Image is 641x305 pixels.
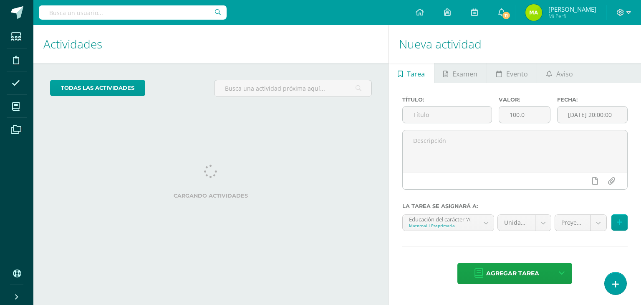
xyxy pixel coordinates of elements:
[215,80,371,97] input: Busca una actividad próxima aquí...
[537,63,582,83] a: Aviso
[403,107,492,123] input: Título
[39,5,227,20] input: Busca un usuario...
[409,223,472,229] div: Maternal I Preprimaria
[389,63,434,83] a: Tarea
[555,215,606,231] a: Proyectos (40.0%)
[434,63,487,83] a: Examen
[50,80,145,96] a: todas las Actividades
[409,215,472,223] div: Educación del carácter 'A'
[499,97,550,103] label: Valor:
[50,193,372,199] label: Cargando actividades
[525,4,542,21] img: c80006607dc2b58b34ed7896bdb0d8b1.png
[502,11,511,20] span: 11
[403,215,494,231] a: Educación del carácter 'A'Maternal I Preprimaria
[506,64,528,84] span: Evento
[399,25,631,63] h1: Nueva actividad
[402,97,492,103] label: Título:
[498,215,551,231] a: Unidad 4
[548,5,596,13] span: [PERSON_NAME]
[43,25,379,63] h1: Actividades
[504,215,529,231] span: Unidad 4
[402,203,628,209] label: La tarea se asignará a:
[487,63,537,83] a: Evento
[558,107,627,123] input: Fecha de entrega
[561,215,584,231] span: Proyectos (40.0%)
[556,64,573,84] span: Aviso
[452,64,477,84] span: Examen
[407,64,425,84] span: Tarea
[486,263,539,284] span: Agregar tarea
[557,97,628,103] label: Fecha:
[548,13,596,20] span: Mi Perfil
[499,107,550,123] input: Puntos máximos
